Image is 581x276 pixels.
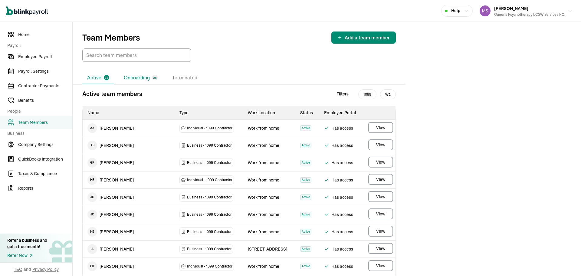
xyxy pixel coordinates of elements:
[83,137,175,154] td: [PERSON_NAME]
[83,171,175,188] td: [PERSON_NAME]
[300,264,311,269] span: Active
[7,252,47,259] a: Refer Now
[324,211,359,218] span: Has access
[82,33,140,42] p: Team Members
[324,194,359,201] span: Has access
[83,189,175,206] td: [PERSON_NAME]
[376,263,385,269] span: View
[167,71,202,84] li: Terminated
[376,194,385,200] span: View
[376,176,385,182] span: View
[18,97,72,104] span: Benefits
[358,89,376,99] span: 1099
[248,264,279,269] span: Work from home
[324,110,356,115] span: Employee Portal
[300,246,311,252] span: Active
[324,263,359,270] span: Has access
[368,174,393,185] button: View
[187,211,231,218] span: Business - 1099 Contractor
[248,143,279,148] span: Work from home
[87,244,97,254] span: J L
[248,229,279,234] span: Work from home
[87,261,97,271] span: M F
[7,108,69,115] span: People
[248,160,279,165] span: Work from home
[324,245,359,253] span: Has access
[187,246,231,252] span: Business - 1099 Contractor
[14,266,22,272] span: T&C
[248,246,287,252] span: [STREET_ADDRESS]
[248,125,279,131] span: Work from home
[153,75,157,80] span: 26
[7,130,69,137] span: Business
[83,241,175,258] td: [PERSON_NAME]
[187,194,231,200] span: Business - 1099 Contractor
[83,206,175,223] td: [PERSON_NAME]
[87,123,97,133] span: A A
[300,125,311,131] span: Active
[300,195,311,200] span: Active
[187,177,232,183] span: Individual - 1099 Contractor
[18,32,72,38] span: Home
[187,229,231,235] span: Business - 1099 Contractor
[324,125,359,132] span: Has access
[300,177,311,183] span: Active
[300,160,311,165] span: Active
[83,258,175,275] td: [PERSON_NAME]
[336,91,349,97] span: Filters
[187,263,232,269] span: Individual - 1099 Contractor
[7,237,47,250] div: Refer a business and get a free month!
[18,156,72,162] span: QuickBooks Integration
[376,125,385,131] span: View
[300,229,311,234] span: Active
[87,175,97,185] span: H B
[380,89,396,99] span: W2
[82,89,142,98] p: Active team members
[243,106,295,120] th: Work Location
[82,48,191,62] input: TextInput
[345,34,390,41] span: Add a team member
[87,227,97,237] span: N B
[105,75,108,80] span: 38
[324,228,359,235] span: Has access
[494,6,528,11] span: [PERSON_NAME]
[187,142,231,148] span: Business - 1099 Contractor
[331,32,396,44] button: Add a team member
[376,211,385,217] span: View
[248,195,279,200] span: Work from home
[368,226,393,237] button: View
[451,8,460,14] span: Help
[368,191,393,202] button: View
[480,211,581,276] iframe: Chat Widget
[119,71,162,84] li: Onboarding
[87,192,97,202] span: J C
[324,159,359,166] span: Has access
[32,266,59,272] span: Privacy Policy
[18,171,72,177] span: Taxes & Compliance
[376,142,385,148] span: View
[295,106,319,120] th: Status
[477,3,575,18] button: [PERSON_NAME]Queens Psychotherapy LCSW Services P.C.
[18,119,72,126] span: Team Members
[376,245,385,251] span: View
[248,177,279,183] span: Work from home
[441,5,473,17] button: Help
[368,122,393,133] button: View
[368,157,393,168] button: View
[368,139,393,150] button: View
[87,141,97,150] span: A S
[18,141,72,148] span: Company Settings
[82,71,114,84] li: Active
[18,83,72,89] span: Contractor Payments
[6,2,48,20] nav: Global
[300,212,311,217] span: Active
[83,120,175,137] td: [PERSON_NAME]
[87,210,97,219] span: J C
[368,208,393,219] button: View
[376,159,385,165] span: View
[376,228,385,234] span: View
[324,176,359,184] span: Has access
[187,160,231,166] span: Business - 1099 Contractor
[368,260,393,271] button: View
